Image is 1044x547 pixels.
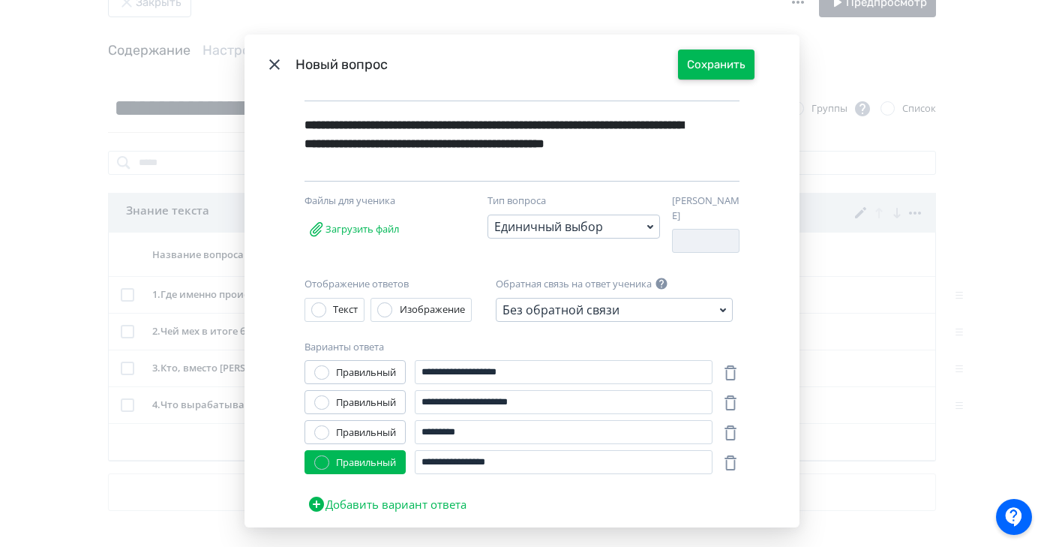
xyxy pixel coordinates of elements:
button: Сохранить [678,50,754,80]
label: Отображение ответов [304,277,409,292]
div: Правильный [336,425,396,440]
label: Варианты ответа [304,340,384,355]
label: Тип вопроса [487,194,546,209]
div: Modal [244,35,799,527]
div: Новый вопрос [295,55,678,75]
label: [PERSON_NAME] [672,194,739,223]
div: Файлы для ученика [304,194,462,209]
div: Правильный [336,455,396,470]
div: Без обратной связи [502,301,619,319]
div: Текст [333,302,358,317]
div: Единичный выбор [494,218,603,236]
label: Обратная связь на ответ ученика [496,277,652,292]
div: Правильный [336,365,396,380]
div: Изображение [400,302,465,317]
button: Добавить вариант ответа [304,489,469,519]
div: Правильный [336,395,396,410]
